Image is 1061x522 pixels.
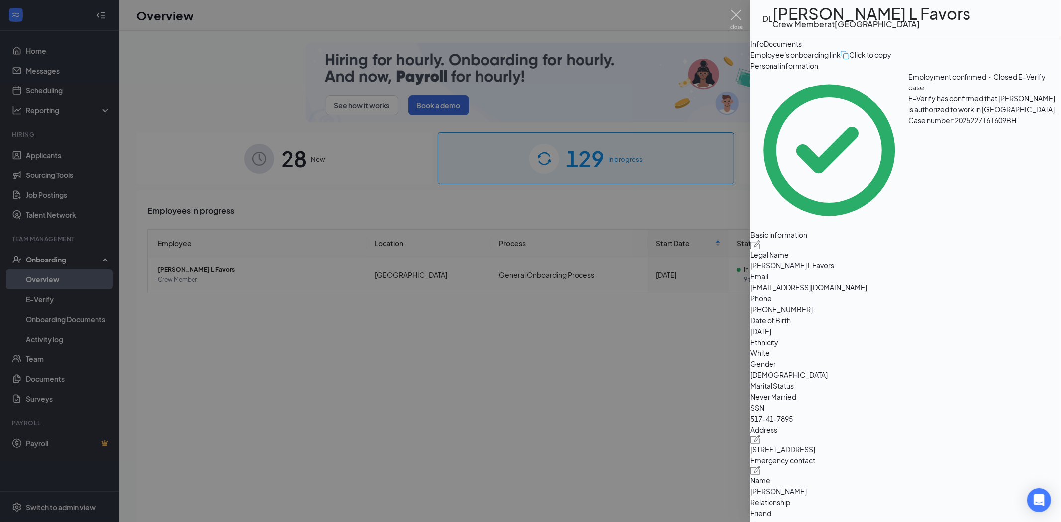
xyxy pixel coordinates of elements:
[762,13,772,24] div: DL
[750,348,1061,358] span: White
[750,402,1061,413] span: SSN
[764,38,802,49] div: Documents
[750,444,1061,455] span: [STREET_ADDRESS]
[750,293,1061,304] span: Phone
[750,60,1061,71] span: Personal information
[750,229,1061,240] span: Basic information
[750,38,764,49] div: Info
[750,304,1061,315] span: [PHONE_NUMBER]
[772,19,970,30] div: Crew Member at [GEOGRAPHIC_DATA]
[750,369,1061,380] span: [DEMOGRAPHIC_DATA]
[908,94,1057,114] span: E-Verify has confirmed that [PERSON_NAME] is authorized to work in [GEOGRAPHIC_DATA].
[750,249,1061,260] span: Legal Name
[750,358,1061,369] span: Gender
[750,380,1061,391] span: Marital Status
[908,72,1046,92] span: Employment confirmed・Closed E-Verify case
[750,326,1061,337] span: [DATE]
[750,413,1061,424] span: 517-41-7895
[750,424,1061,435] span: Address
[750,486,1061,497] span: [PERSON_NAME]
[750,391,1061,402] span: Never Married
[750,475,1061,486] span: Name
[750,260,1061,271] span: [PERSON_NAME] L Favors
[772,8,970,19] h1: [PERSON_NAME] L Favors
[750,497,1061,508] span: Relationship
[750,271,1061,282] span: Email
[750,282,1061,293] span: [EMAIL_ADDRESS][DOMAIN_NAME]
[750,337,1061,348] span: Ethnicity
[750,455,1061,466] span: Emergency contact
[750,71,908,229] svg: CheckmarkCircle
[841,51,849,59] img: click-to-copy.71757273a98fde459dfc.svg
[908,116,1016,125] span: Case number: 2025227161609BH
[750,315,1061,326] span: Date of Birth
[1027,488,1051,512] div: Open Intercom Messenger
[841,49,891,60] button: Click to copy
[750,508,1061,519] span: Friend
[750,49,841,60] span: Employee's onboarding link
